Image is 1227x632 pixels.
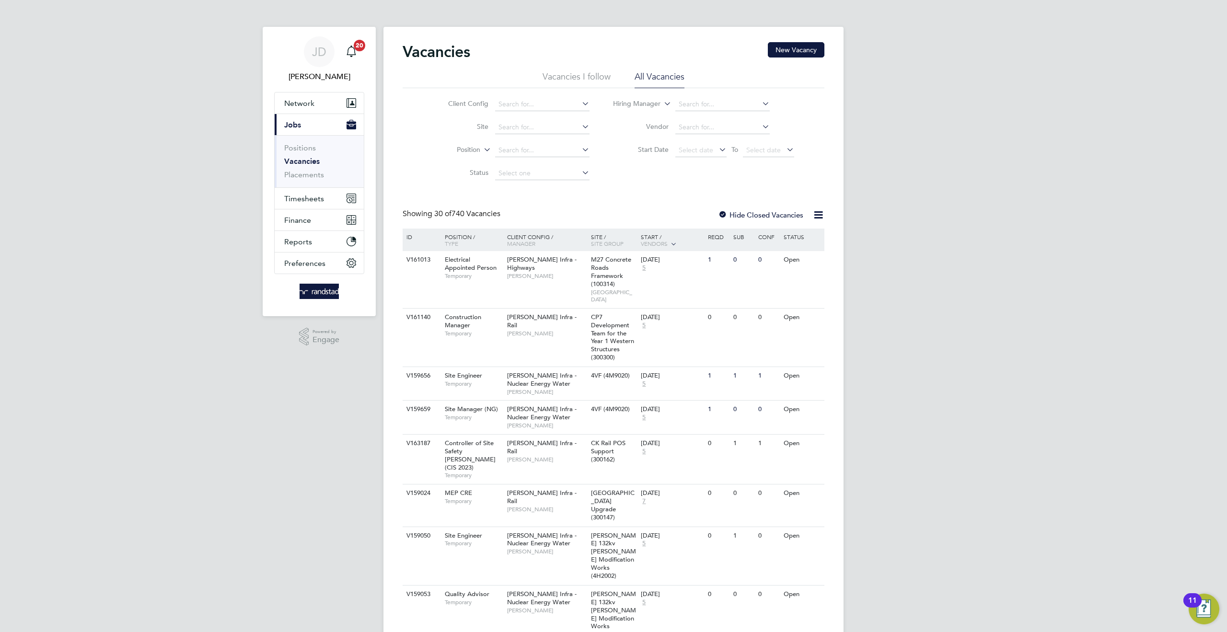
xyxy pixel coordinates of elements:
[445,590,489,598] span: Quality Advisor
[507,272,586,280] span: [PERSON_NAME]
[445,255,497,272] span: Electrical Appointed Person
[275,135,364,187] div: Jobs
[641,380,647,388] span: 5
[313,328,339,336] span: Powered by
[641,256,703,264] div: [DATE]
[591,313,634,361] span: CP7 Development Team for the Year 1 Western Structures (300300)
[675,121,770,134] input: Search for...
[434,209,451,218] span: 30 of
[507,548,586,555] span: [PERSON_NAME]
[591,255,631,288] span: M27 Concrete Roads Framework (100314)
[731,435,756,452] div: 1
[731,367,756,385] div: 1
[781,586,823,603] div: Open
[729,143,741,156] span: To
[731,401,756,418] div: 0
[641,540,647,548] span: 5
[275,188,364,209] button: Timesheets
[731,309,756,326] div: 0
[507,388,586,396] span: [PERSON_NAME]
[589,229,639,252] div: Site /
[706,251,730,269] div: 1
[641,598,647,607] span: 5
[275,231,364,252] button: Reports
[781,367,823,385] div: Open
[756,484,781,502] div: 0
[507,439,577,455] span: [PERSON_NAME] Infra - Rail
[507,240,535,247] span: Manager
[284,143,316,152] a: Positions
[706,309,730,326] div: 0
[284,157,320,166] a: Vacancies
[781,251,823,269] div: Open
[495,144,590,157] input: Search for...
[718,210,803,219] label: Hide Closed Vacancies
[781,527,823,545] div: Open
[756,229,781,245] div: Conf
[403,209,502,219] div: Showing
[706,586,730,603] div: 0
[591,288,637,303] span: [GEOGRAPHIC_DATA]
[507,607,586,614] span: [PERSON_NAME]
[756,527,781,545] div: 0
[425,145,480,155] label: Position
[445,380,502,388] span: Temporary
[445,272,502,280] span: Temporary
[404,586,438,603] div: V159053
[495,98,590,111] input: Search for...
[507,405,577,421] span: [PERSON_NAME] Infra - Nuclear Energy Water
[706,527,730,545] div: 0
[404,527,438,545] div: V159050
[313,336,339,344] span: Engage
[495,167,590,180] input: Select one
[445,439,496,471] span: Controller of Site Safety [PERSON_NAME] (CIS 2023)
[706,435,730,452] div: 0
[507,456,586,463] span: [PERSON_NAME]
[445,598,502,606] span: Temporary
[445,497,502,505] span: Temporary
[275,209,364,230] button: Finance
[495,121,590,134] input: Search for...
[404,251,438,269] div: V161013
[274,71,364,82] span: James Deegan
[284,237,312,246] span: Reports
[404,229,438,245] div: ID
[438,229,505,252] div: Position /
[275,114,364,135] button: Jobs
[635,71,684,88] li: All Vacancies
[1188,600,1197,613] div: 11
[706,229,730,245] div: Reqd
[781,229,823,245] div: Status
[641,497,647,506] span: 7
[507,313,577,329] span: [PERSON_NAME] Infra - Rail
[638,229,706,253] div: Start /
[434,209,500,218] span: 740 Vacancies
[641,448,647,456] span: 5
[284,194,324,203] span: Timesheets
[445,531,482,540] span: Site Engineer
[507,590,577,606] span: [PERSON_NAME] Infra - Nuclear Energy Water
[1189,594,1219,624] button: Open Resource Center, 11 new notifications
[299,328,340,346] a: Powered byEngage
[591,240,624,247] span: Site Group
[543,71,611,88] li: Vacancies I follow
[641,489,703,497] div: [DATE]
[756,309,781,326] div: 0
[756,367,781,385] div: 1
[781,435,823,452] div: Open
[342,36,361,67] a: 20
[641,264,647,272] span: 5
[731,586,756,603] div: 0
[756,251,781,269] div: 0
[507,371,577,388] span: [PERSON_NAME] Infra - Nuclear Energy Water
[505,229,589,252] div: Client Config /
[756,435,781,452] div: 1
[781,401,823,418] div: Open
[507,531,577,548] span: [PERSON_NAME] Infra - Nuclear Energy Water
[675,98,770,111] input: Search for...
[404,401,438,418] div: V159659
[404,435,438,452] div: V163187
[591,531,636,580] span: [PERSON_NAME] 132kv [PERSON_NAME] Modification Works (4H2002)
[433,168,488,177] label: Status
[591,489,635,521] span: [GEOGRAPHIC_DATA] Upgrade (300147)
